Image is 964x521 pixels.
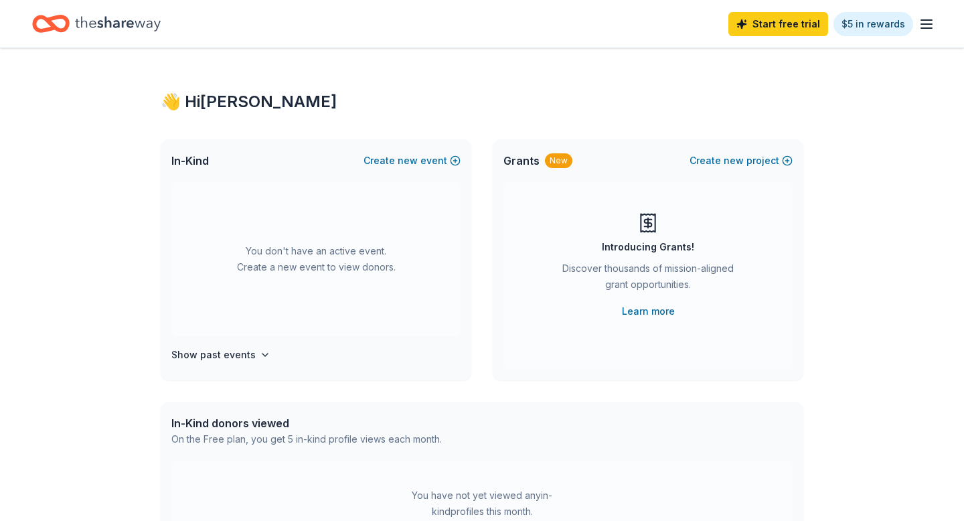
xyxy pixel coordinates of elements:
a: Start free trial [728,12,828,36]
div: 👋 Hi [PERSON_NAME] [161,91,803,113]
span: In-Kind [171,153,209,169]
button: Createnewevent [364,153,461,169]
span: new [398,153,418,169]
a: $5 in rewards [833,12,913,36]
div: You don't have an active event. Create a new event to view donors. [171,182,461,336]
span: new [724,153,744,169]
a: Home [32,8,161,40]
div: New [545,153,572,168]
div: Introducing Grants! [602,239,694,255]
div: Discover thousands of mission-aligned grant opportunities. [557,260,739,298]
span: Grants [503,153,540,169]
div: In-Kind donors viewed [171,415,442,431]
div: On the Free plan, you get 5 in-kind profile views each month. [171,431,442,447]
h4: Show past events [171,347,256,363]
a: Learn more [622,303,675,319]
button: Createnewproject [690,153,793,169]
div: You have not yet viewed any in-kind profiles this month. [398,488,566,520]
button: Show past events [171,347,270,363]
